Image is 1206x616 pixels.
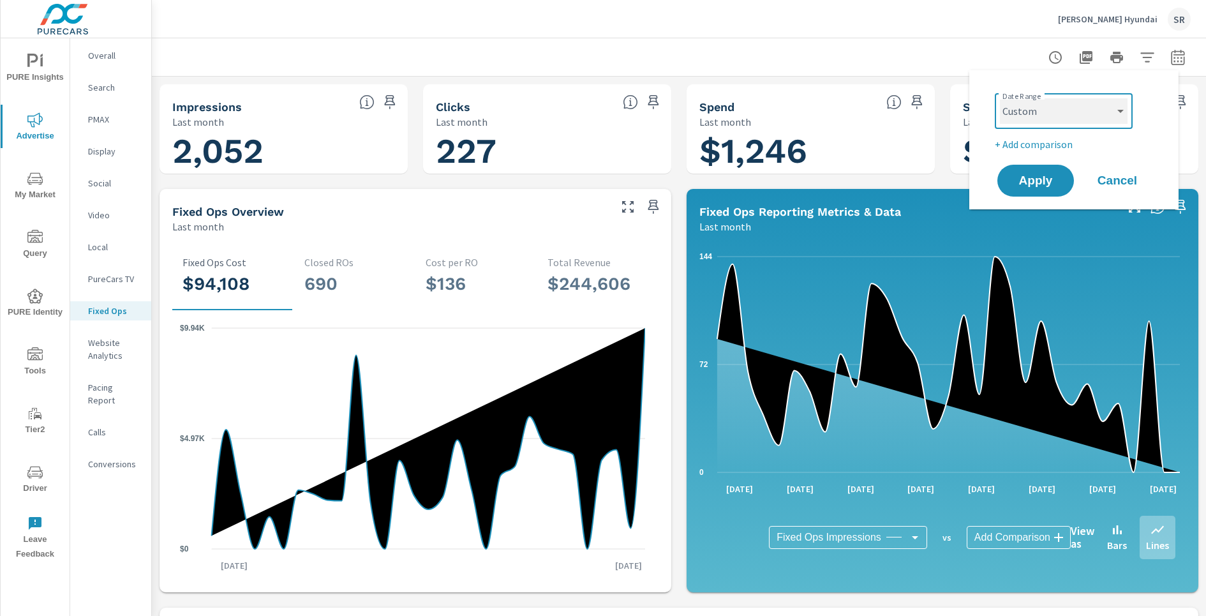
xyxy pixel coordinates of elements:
[547,257,649,268] p: Total Revenue
[4,465,66,496] span: Driver
[907,92,927,112] span: Save this to your personalized report
[180,434,205,443] text: $4.97K
[88,209,141,222] p: Video
[88,49,141,62] p: Overall
[1170,92,1191,112] span: Save this to your personalized report
[959,483,1004,495] p: [DATE]
[436,130,659,173] h1: 227
[1092,175,1143,186] span: Cancel
[70,110,151,129] div: PMAX
[70,423,151,442] div: Calls
[182,273,284,295] h3: $94,108
[699,468,704,477] text: 0
[4,289,66,320] span: PURE Identity
[70,237,151,257] div: Local
[88,381,141,407] p: Pacing Report
[1073,45,1099,70] button: "Export Report to PDF"
[4,230,66,261] span: Query
[1080,483,1125,495] p: [DATE]
[182,257,284,268] p: Fixed Ops Cost
[172,130,395,173] h1: 2,052
[997,165,1074,197] button: Apply
[70,78,151,97] div: Search
[70,142,151,161] div: Display
[963,100,1096,114] h5: Spend Per Repair Order
[1107,537,1127,553] p: Bars
[1020,483,1064,495] p: [DATE]
[4,54,66,85] span: PURE Insights
[699,252,712,261] text: 144
[436,114,488,130] p: Last month
[88,241,141,253] p: Local
[699,219,751,234] p: Last month
[963,130,1186,173] h1: $1.81
[70,206,151,225] div: Video
[927,532,967,543] p: vs
[88,113,141,126] p: PMAX
[359,94,375,110] span: The number of times an ad was shown on your behalf.
[699,205,901,218] h5: Fixed Ops Reporting Metrics & Data
[4,112,66,144] span: Advertise
[769,526,927,549] div: Fixed Ops Impressions
[304,257,406,268] p: Closed ROs
[88,177,141,190] p: Social
[4,171,66,202] span: My Market
[88,458,141,470] p: Conversions
[88,145,141,158] p: Display
[70,454,151,474] div: Conversions
[1079,165,1156,197] button: Cancel
[70,269,151,289] div: PureCars TV
[699,114,751,130] p: Last month
[643,92,664,112] span: Save this to your personalized report
[838,483,883,495] p: [DATE]
[380,92,400,112] span: Save this to your personalized report
[212,559,257,572] p: [DATE]
[70,301,151,320] div: Fixed Ops
[88,426,141,439] p: Calls
[426,273,527,295] h3: $136
[88,81,141,94] p: Search
[1071,525,1094,550] h6: View as
[172,114,224,130] p: Last month
[699,100,734,114] h5: Spend
[778,483,823,495] p: [DATE]
[963,114,1015,130] p: Last month
[88,273,141,285] p: PureCars TV
[1165,45,1191,70] button: Select Date Range
[886,94,902,110] span: The amount of money spent on advertising during the period.
[180,324,205,333] text: $9.94K
[898,483,943,495] p: [DATE]
[643,197,664,217] span: Save this to your personalized report
[1010,175,1061,186] span: Apply
[967,526,1071,549] div: Add Comparison
[1058,13,1158,25] p: [PERSON_NAME] Hyundai
[172,100,242,114] h5: Impressions
[70,333,151,365] div: Website Analytics
[717,483,762,495] p: [DATE]
[995,137,1158,152] p: + Add comparison
[88,336,141,362] p: Website Analytics
[699,130,922,173] h1: $1,246
[1,38,70,567] div: nav menu
[606,559,651,572] p: [DATE]
[172,205,284,218] h5: Fixed Ops Overview
[1135,45,1160,70] button: Apply Filters
[974,531,1050,544] span: Add Comparison
[88,304,141,317] p: Fixed Ops
[70,174,151,193] div: Social
[180,545,189,553] text: $0
[618,197,638,217] button: Make Fullscreen
[4,347,66,379] span: Tools
[623,94,638,110] span: The number of times an ad was clicked by a consumer.
[1141,483,1186,495] p: [DATE]
[70,378,151,410] div: Pacing Report
[1168,8,1191,31] div: SR
[70,46,151,65] div: Overall
[547,273,649,295] h3: $244,606
[304,273,406,295] h3: 690
[1146,537,1169,553] p: Lines
[777,531,881,544] span: Fixed Ops Impressions
[172,219,224,234] p: Last month
[426,257,527,268] p: Cost per RO
[4,406,66,437] span: Tier2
